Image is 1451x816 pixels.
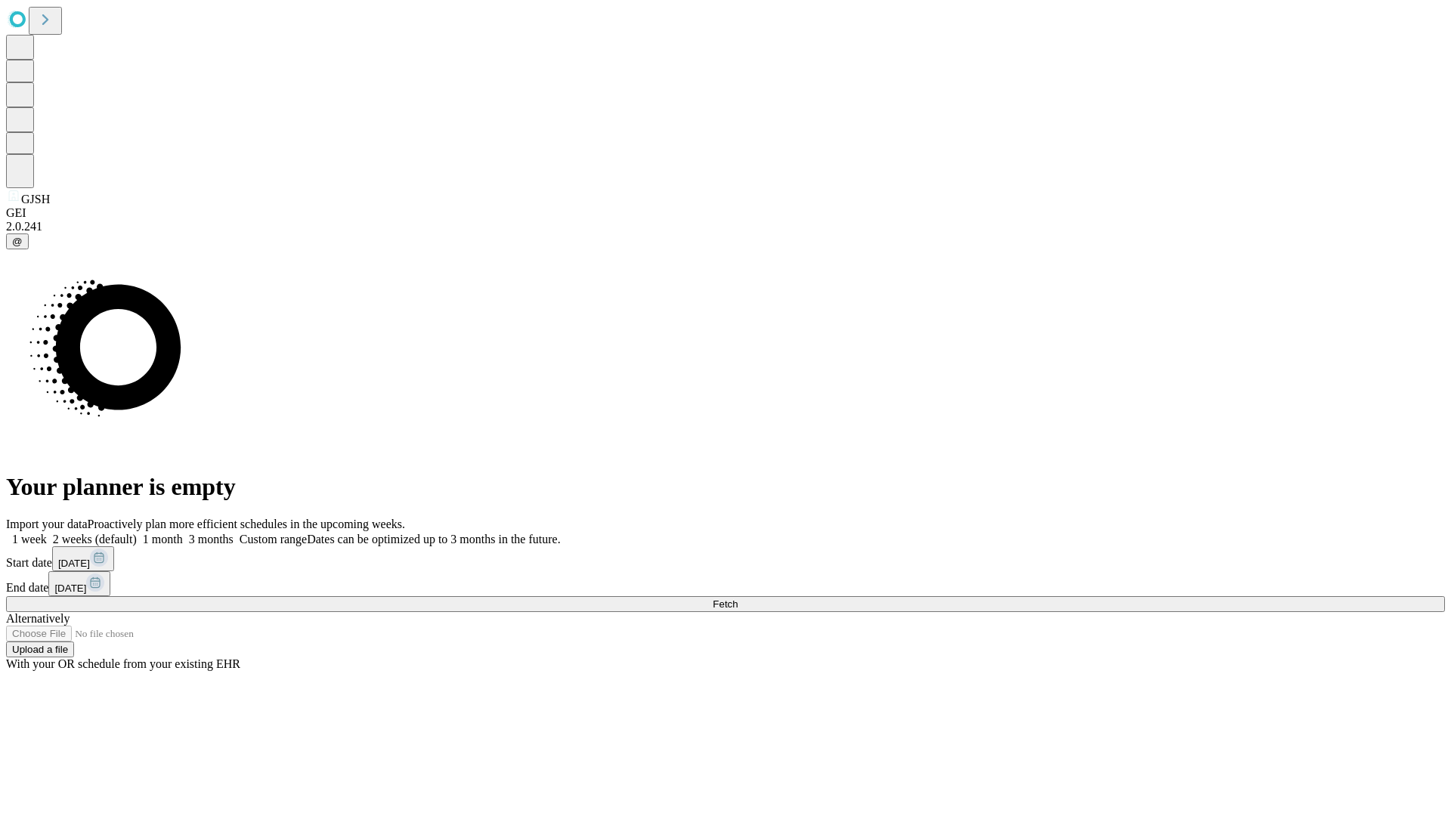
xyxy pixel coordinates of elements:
span: Fetch [713,598,738,610]
button: Upload a file [6,641,74,657]
div: GEI [6,206,1445,220]
button: [DATE] [48,571,110,596]
div: Start date [6,546,1445,571]
span: 2 weeks (default) [53,533,137,546]
span: With your OR schedule from your existing EHR [6,657,240,670]
span: @ [12,236,23,247]
span: Proactively plan more efficient schedules in the upcoming weeks. [88,518,405,530]
span: 3 months [189,533,234,546]
span: GJSH [21,193,50,206]
span: Dates can be optimized up to 3 months in the future. [307,533,560,546]
span: Custom range [240,533,307,546]
div: 2.0.241 [6,220,1445,233]
span: [DATE] [54,583,86,594]
span: 1 week [12,533,47,546]
button: @ [6,233,29,249]
div: End date [6,571,1445,596]
span: Import your data [6,518,88,530]
button: [DATE] [52,546,114,571]
span: [DATE] [58,558,90,569]
h1: Your planner is empty [6,473,1445,501]
span: Alternatively [6,612,70,625]
button: Fetch [6,596,1445,612]
span: 1 month [143,533,183,546]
